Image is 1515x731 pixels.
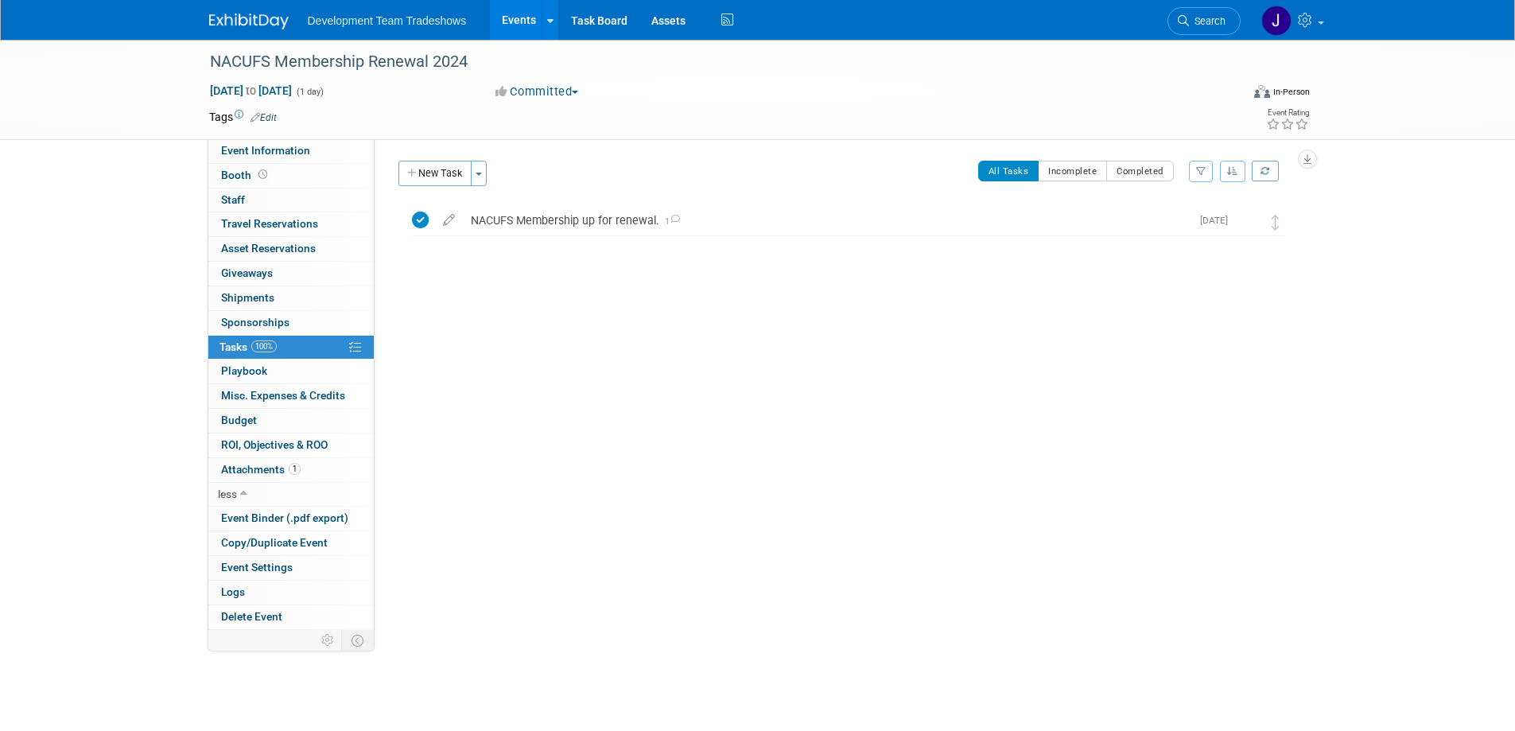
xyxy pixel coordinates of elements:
[435,213,463,227] a: edit
[1038,161,1107,181] button: Incomplete
[208,581,374,605] a: Logs
[208,458,374,482] a: Attachments1
[221,438,328,451] span: ROI, Objectives & ROO
[289,463,301,475] span: 1
[221,561,293,574] span: Event Settings
[209,14,289,29] img: ExhibitDay
[1200,215,1236,226] span: [DATE]
[208,237,374,261] a: Asset Reservations
[208,189,374,212] a: Staff
[208,311,374,335] a: Sponsorships
[218,488,237,500] span: less
[490,84,585,100] button: Committed
[208,507,374,531] a: Event Binder (.pdf export)
[208,531,374,555] a: Copy/Duplicate Event
[1106,161,1174,181] button: Completed
[208,483,374,507] a: less
[1252,161,1279,181] a: Refresh
[221,266,273,279] span: Giveaways
[221,585,245,598] span: Logs
[398,161,472,186] button: New Task
[221,169,270,181] span: Booth
[208,556,374,580] a: Event Settings
[221,389,345,402] span: Misc. Expenses & Credits
[221,511,348,524] span: Event Binder (.pdf export)
[251,112,277,123] a: Edit
[221,316,289,329] span: Sponsorships
[221,536,328,549] span: Copy/Duplicate Event
[221,217,318,230] span: Travel Reservations
[208,434,374,457] a: ROI, Objectives & ROO
[1147,83,1311,107] div: Event Format
[208,605,374,629] a: Delete Event
[1236,212,1257,232] img: Lisa Null
[219,340,277,353] span: Tasks
[243,84,258,97] span: to
[295,87,324,97] span: (1 day)
[221,193,245,206] span: Staff
[463,207,1191,234] div: NACUFS Membership up for renewal.
[1189,15,1226,27] span: Search
[1272,215,1280,230] i: Move task
[208,384,374,408] a: Misc. Expenses & Credits
[208,164,374,188] a: Booth
[341,630,374,651] td: Toggle Event Tabs
[209,109,277,125] td: Tags
[251,340,277,352] span: 100%
[221,414,257,426] span: Budget
[208,409,374,433] a: Budget
[208,360,374,383] a: Playbook
[221,463,301,476] span: Attachments
[221,144,310,157] span: Event Information
[1254,85,1270,98] img: Format-Inperson.png
[204,48,1217,76] div: NACUFS Membership Renewal 2024
[208,336,374,360] a: Tasks100%
[978,161,1039,181] button: All Tasks
[209,84,293,98] span: [DATE] [DATE]
[208,262,374,286] a: Giveaways
[221,364,267,377] span: Playbook
[221,291,274,304] span: Shipments
[208,139,374,163] a: Event Information
[221,242,316,255] span: Asset Reservations
[255,169,270,181] span: Booth not reserved yet
[221,610,282,623] span: Delete Event
[1261,6,1292,36] img: Jennifer Todd
[208,286,374,310] a: Shipments
[314,630,342,651] td: Personalize Event Tab Strip
[1272,86,1310,98] div: In-Person
[659,216,680,227] span: 1
[308,14,467,27] span: Development Team Tradeshows
[1266,109,1309,117] div: Event Rating
[208,212,374,236] a: Travel Reservations
[1167,7,1241,35] a: Search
